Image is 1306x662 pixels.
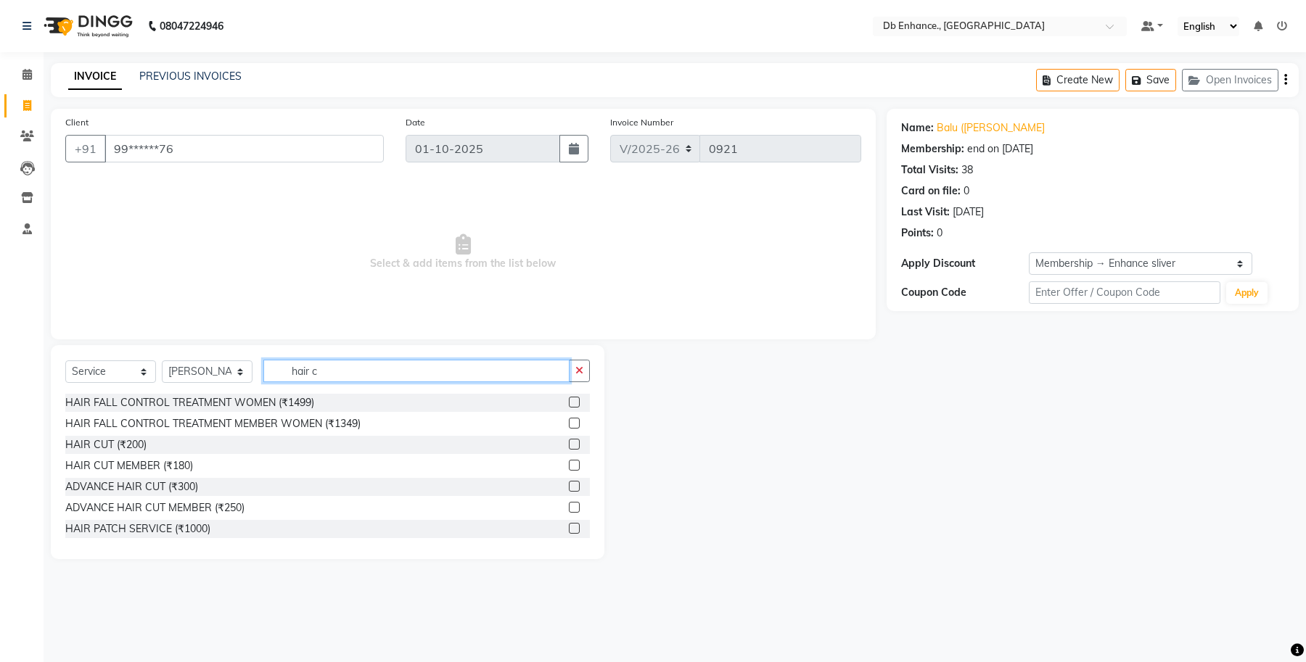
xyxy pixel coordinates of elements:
div: HAIR FALL CONTROL TREATMENT WOMEN (₹1499) [65,395,314,410]
div: HAIR CUT (₹200) [65,437,147,452]
div: Card on file: [901,183,961,199]
img: logo [37,6,136,46]
div: HAIR CUT MEMBER (₹180) [65,458,193,473]
div: 0 [937,226,942,241]
a: PREVIOUS INVOICES [139,70,242,83]
input: Enter Offer / Coupon Code [1029,281,1220,304]
div: HAIR FALL CONTROL TREATMENT MEMBER WOMEN (₹1349) [65,416,361,431]
label: Client [65,116,89,129]
input: Search or Scan [263,360,570,382]
div: ADVANCE HAIR CUT (₹300) [65,479,198,495]
button: +91 [65,135,106,162]
button: Apply [1226,282,1268,304]
a: INVOICE [68,64,122,90]
div: 38 [961,162,973,178]
span: Select & add items from the list below [65,180,861,325]
div: ADVANCE HAIR CUT MEMBER (₹250) [65,500,245,516]
button: Save [1125,69,1176,91]
div: 0 [964,183,969,199]
div: Membership: [901,141,964,157]
div: [DATE] [953,204,984,220]
div: Points: [901,226,934,241]
div: Last Visit: [901,204,950,220]
button: Create New [1036,69,1120,91]
div: end on [DATE] [967,141,1033,157]
label: Invoice Number [610,116,673,129]
input: Search by Name/Mobile/Email/Code [104,135,384,162]
button: Open Invoices [1182,69,1278,91]
div: Name: [901,120,934,136]
div: Total Visits: [901,162,958,178]
a: Balu ([PERSON_NAME] [937,120,1045,136]
label: Date [406,116,425,129]
div: Apply Discount [901,256,1029,271]
b: 08047224946 [160,6,223,46]
div: Coupon Code [901,285,1029,300]
div: HAIR PATCH SERVICE (₹1000) [65,521,210,537]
